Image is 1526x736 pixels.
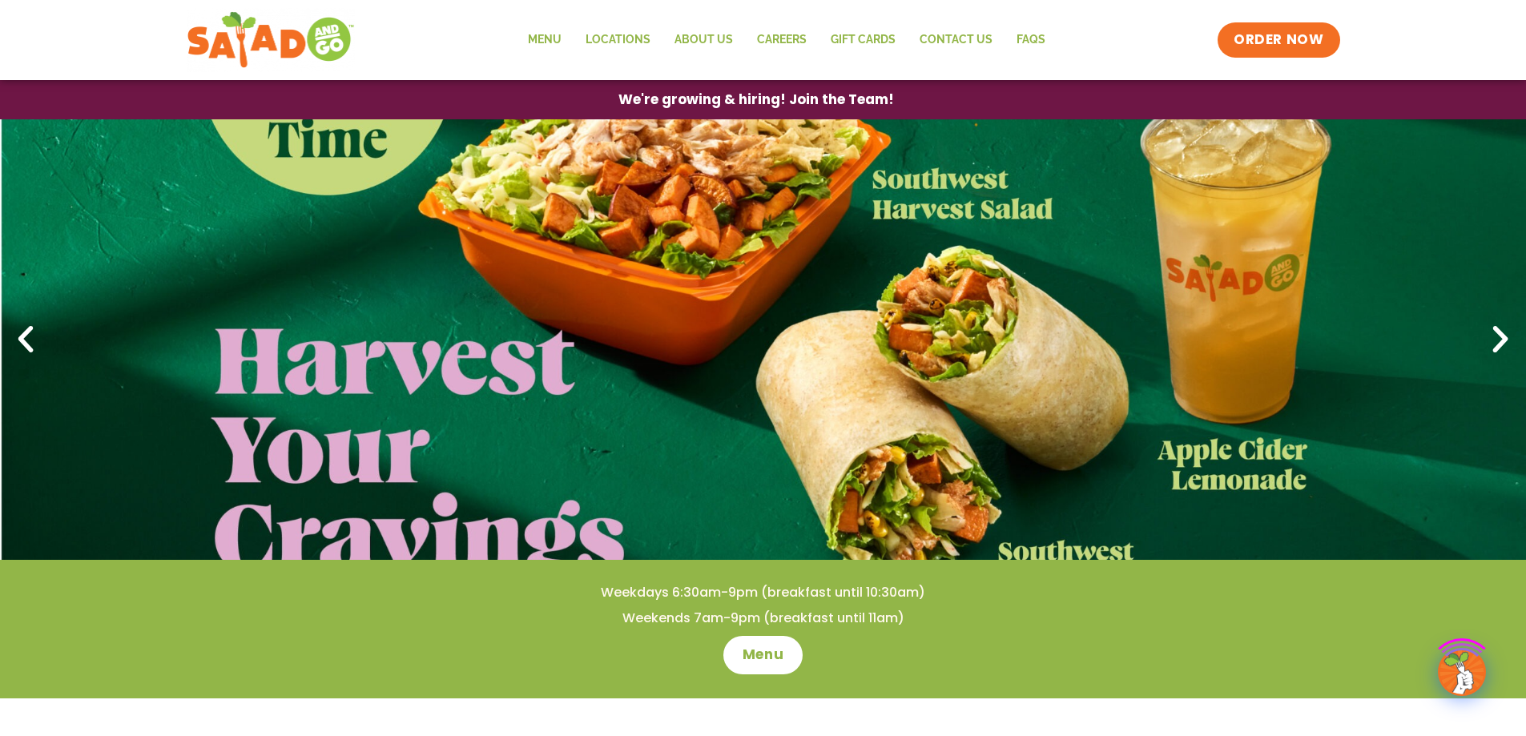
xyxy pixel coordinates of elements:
a: GIFT CARDS [819,22,908,58]
a: Menu [723,636,803,674]
a: Menu [516,22,574,58]
a: Locations [574,22,662,58]
nav: Menu [516,22,1057,58]
a: Careers [745,22,819,58]
img: new-SAG-logo-768×292 [187,8,356,72]
a: Contact Us [908,22,1005,58]
span: Menu [743,646,783,665]
a: ORDER NOW [1218,22,1339,58]
span: ORDER NOW [1234,30,1323,50]
h4: Weekdays 6:30am-9pm (breakfast until 10:30am) [32,584,1494,601]
h4: Weekends 7am-9pm (breakfast until 11am) [32,609,1494,627]
span: We're growing & hiring! Join the Team! [618,93,894,107]
a: FAQs [1005,22,1057,58]
a: We're growing & hiring! Join the Team! [594,81,918,119]
a: About Us [662,22,745,58]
